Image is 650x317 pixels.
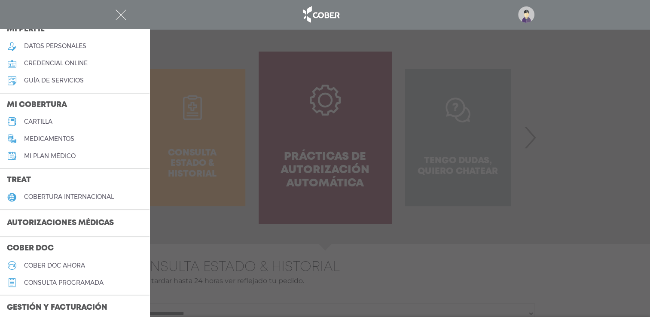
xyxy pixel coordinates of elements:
h5: datos personales [24,43,86,50]
h5: guía de servicios [24,77,84,84]
h5: cobertura internacional [24,193,114,201]
img: profile-placeholder.svg [518,6,534,23]
img: Cober_menu-close-white.svg [116,9,126,20]
h5: credencial online [24,60,88,67]
h5: cartilla [24,118,52,125]
h5: consulta programada [24,279,104,287]
h5: Mi plan médico [24,152,76,160]
img: logo_cober_home-white.png [298,4,343,25]
h5: Cober doc ahora [24,262,85,269]
h5: medicamentos [24,135,74,143]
